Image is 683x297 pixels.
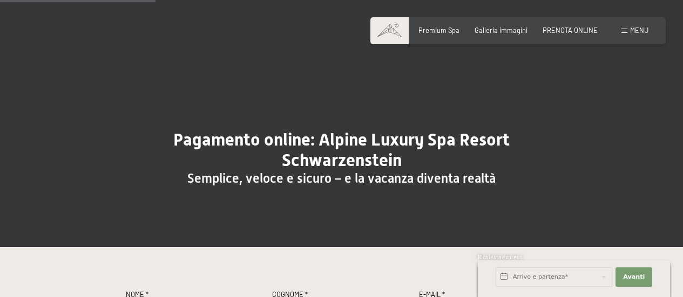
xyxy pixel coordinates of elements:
[543,26,598,34] a: PRENOTA ONLINE
[475,26,528,34] a: Galleria immagini
[187,171,496,186] span: Semplice, veloce e sicuro – e la vacanza diventa realtà
[630,26,648,34] span: Menu
[623,273,645,281] span: Avanti
[478,254,522,260] span: Richiesta express
[173,129,510,170] span: Pagamento online: Alpine Luxury Spa Resort Schwarzenstein
[418,26,459,34] a: Premium Spa
[616,267,652,287] button: Avanti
